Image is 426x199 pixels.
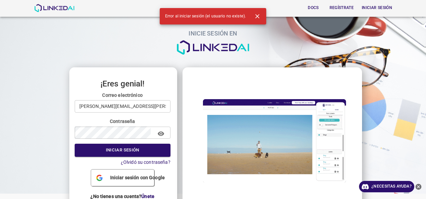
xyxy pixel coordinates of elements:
[359,2,395,13] button: Iniciar sesión
[326,1,358,15] a: Regístrate
[34,4,75,12] img: Linked AI
[75,79,170,88] h3: ¡Eres genial!
[75,144,170,157] button: Iniciar sesión
[75,118,170,125] label: Contraseña
[330,5,354,10] font: Regístrate
[359,181,414,192] a: ¿Necesitas ayuda?
[251,10,264,22] button: Cerrar
[188,93,356,188] img: login_image.gif
[108,174,167,181] span: Iniciar sesión con Google
[308,5,318,10] font: Docs
[371,183,412,190] font: ¿Necesitas ayuda?
[141,194,154,199] a: Únete
[362,5,392,10] font: Iniciar sesión
[165,13,246,19] span: Error al iniciar sesión (el usuario no existe).
[176,40,250,55] img: logo.png
[75,92,170,98] label: Correo electrónico
[121,159,170,165] a: ¿Olvidó su contraseña?
[358,1,396,15] a: Iniciar sesión
[301,1,326,15] a: Docs
[106,146,139,154] font: Iniciar sesión
[327,2,357,13] button: Regístrate
[414,181,423,192] button: Cerrar Ayuda
[303,2,324,13] button: Docs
